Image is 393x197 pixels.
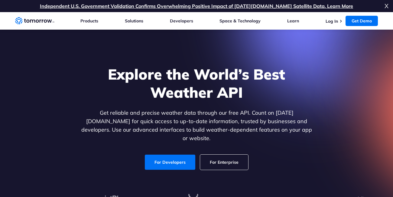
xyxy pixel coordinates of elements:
a: Independent U.S. Government Validation Confirms Overwhelming Positive Impact of [DATE][DOMAIN_NAM... [40,3,353,9]
a: For Developers [145,155,195,170]
h1: Explore the World’s Best Weather API [80,65,313,101]
a: Learn [287,18,299,24]
a: Products [80,18,98,24]
a: For Enterprise [200,155,248,170]
p: Get reliable and precise weather data through our free API. Count on [DATE][DOMAIN_NAME] for quic... [80,109,313,143]
a: Solutions [125,18,143,24]
a: Get Demo [346,16,378,26]
a: Developers [170,18,193,24]
a: Space & Technology [219,18,261,24]
a: Log In [326,18,338,24]
a: Home link [15,16,54,25]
